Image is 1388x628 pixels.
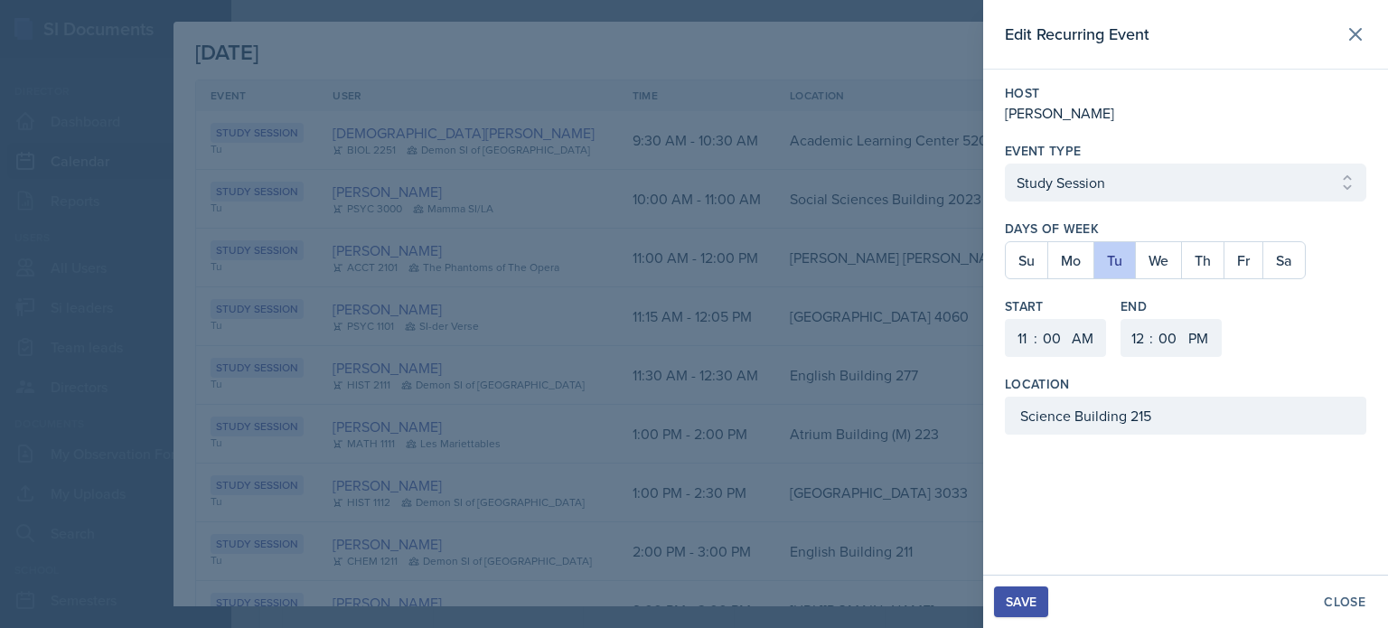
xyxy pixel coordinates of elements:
[1224,242,1262,278] button: Fr
[1135,242,1181,278] button: We
[1262,242,1305,278] button: Sa
[1121,297,1222,315] label: End
[1005,102,1366,124] div: [PERSON_NAME]
[1149,327,1153,349] div: :
[1005,84,1366,102] label: Host
[1006,242,1047,278] button: Su
[1005,22,1149,47] h2: Edit Recurring Event
[1005,220,1366,238] label: Days of Week
[1005,397,1366,435] input: Enter location
[994,586,1048,617] button: Save
[1312,586,1377,617] button: Close
[1005,375,1070,393] label: Location
[1181,242,1224,278] button: Th
[1093,242,1135,278] button: Tu
[1324,595,1365,609] div: Close
[1034,327,1037,349] div: :
[1005,142,1082,160] label: Event Type
[1005,297,1106,315] label: Start
[1006,595,1036,609] div: Save
[1047,242,1093,278] button: Mo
